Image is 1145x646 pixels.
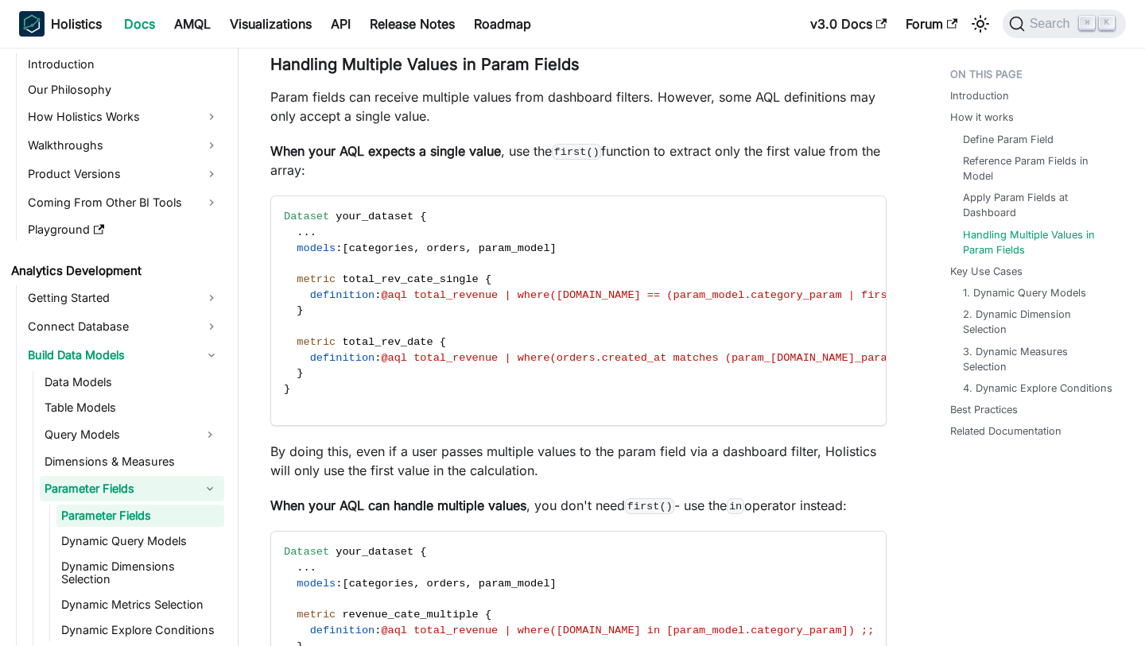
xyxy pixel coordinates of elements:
a: v3.0 Docs [801,11,896,37]
a: Introduction [950,88,1009,103]
a: Table Models [40,396,224,419]
kbd: K [1099,16,1115,30]
span: metric [297,609,336,621]
span: { [420,211,426,222]
a: Parameter Fields [56,505,224,527]
span: orders [427,242,466,254]
span: : [375,289,381,301]
a: Handling Multiple Values in Param Fields [963,227,1113,257]
a: AMQL [165,11,220,37]
a: Analytics Development [6,260,224,282]
code: first() [625,498,674,514]
span: } [297,304,303,316]
span: : [375,625,381,636]
a: 1. Dynamic Query Models [963,285,1086,300]
span: } [297,367,303,379]
span: param_model [479,578,550,590]
a: Dynamic Metrics Selection [56,594,224,616]
span: { [485,609,491,621]
span: your_dataset [336,211,413,222]
button: Switch between dark and light mode (currently light mode) [968,11,993,37]
span: { [485,273,491,285]
a: Reference Param Fields in Model [963,153,1113,184]
a: Data Models [40,371,224,393]
span: definition [310,289,375,301]
span: . [304,562,310,574]
span: . [297,226,303,238]
span: [ [342,578,348,590]
span: Search [1025,17,1080,31]
span: Dataset [284,546,329,558]
a: Key Use Cases [950,264,1023,279]
a: Apply Param Fields at Dashboard [963,190,1113,220]
span: metric [297,273,336,285]
span: . [310,226,316,238]
span: ] [550,242,557,254]
span: categories [349,578,414,590]
span: metric [297,336,336,348]
b: Holistics [51,14,102,33]
a: Docs [114,11,165,37]
span: { [420,546,426,558]
a: Release Notes [360,11,464,37]
span: Dataset [284,211,329,222]
a: Roadmap [464,11,541,37]
a: Product Versions [23,161,224,187]
span: ] [550,578,557,590]
a: Define Param Field [963,132,1054,147]
a: Playground [23,219,224,241]
a: Visualizations [220,11,321,37]
h3: Handling Multiple Values in Param Fields [270,55,887,75]
a: Dynamic Query Models [56,530,224,552]
button: Collapse sidebar category 'Parameter Fields' [196,476,224,501]
span: . [304,226,310,238]
a: Walkthroughs [23,133,224,158]
span: , [413,578,420,590]
a: How it works [950,110,1014,125]
a: How Holistics Works [23,104,224,130]
strong: When your AQL can handle multiple values [270,497,526,513]
a: Dynamic Dimensions Selection [56,555,224,590]
code: in [727,498,744,514]
a: Dimensions & Measures [40,451,224,473]
p: By doing this, even if a user passes multiple values to the param field via a dashboard filter, H... [270,442,887,480]
img: Holistics [19,11,45,37]
button: Search (Command+K) [1003,10,1126,38]
strong: When your AQL expects a single value [270,143,501,159]
span: orders [427,578,466,590]
a: Dynamic Explore Conditions [56,619,224,641]
button: Expand sidebar category 'Query Models' [196,422,224,447]
span: , [466,578,472,590]
a: Best Practices [950,402,1018,417]
a: Introduction [23,53,224,75]
a: Related Documentation [950,424,1062,439]
span: categories [349,242,414,254]
code: first() [552,144,601,160]
span: @aql total_revenue | where(orders.created_at matches (param_[DOMAIN_NAME]_param | first())) ;; [381,352,991,364]
a: Build Data Models [23,342,224,368]
span: param_model [479,242,550,254]
span: models [297,578,336,590]
p: Param fields can receive multiple values from dashboard filters. However, some AQL definitions ma... [270,87,887,126]
span: your_dataset [336,546,413,558]
span: definition [310,625,375,636]
span: . [310,562,316,574]
span: , [466,242,472,254]
span: [ [342,242,348,254]
a: 4. Dynamic Explore Conditions [963,381,1112,396]
a: 2. Dynamic Dimension Selection [963,307,1113,337]
a: HolisticsHolistics [19,11,102,37]
span: : [336,578,342,590]
a: Our Philosophy [23,79,224,101]
a: API [321,11,360,37]
a: Parameter Fields [40,476,196,501]
p: , you don't need - use the operator instead: [270,496,887,515]
a: Connect Database [23,314,224,339]
span: : [336,242,342,254]
span: { [440,336,446,348]
p: , use the function to extract only the first value from the array: [270,141,887,180]
span: , [413,242,420,254]
a: Forum [896,11,967,37]
span: total_rev_cate_single [342,273,478,285]
span: @aql total_revenue | where([DOMAIN_NAME] in [param_model.category_param]) ;; [381,625,874,636]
